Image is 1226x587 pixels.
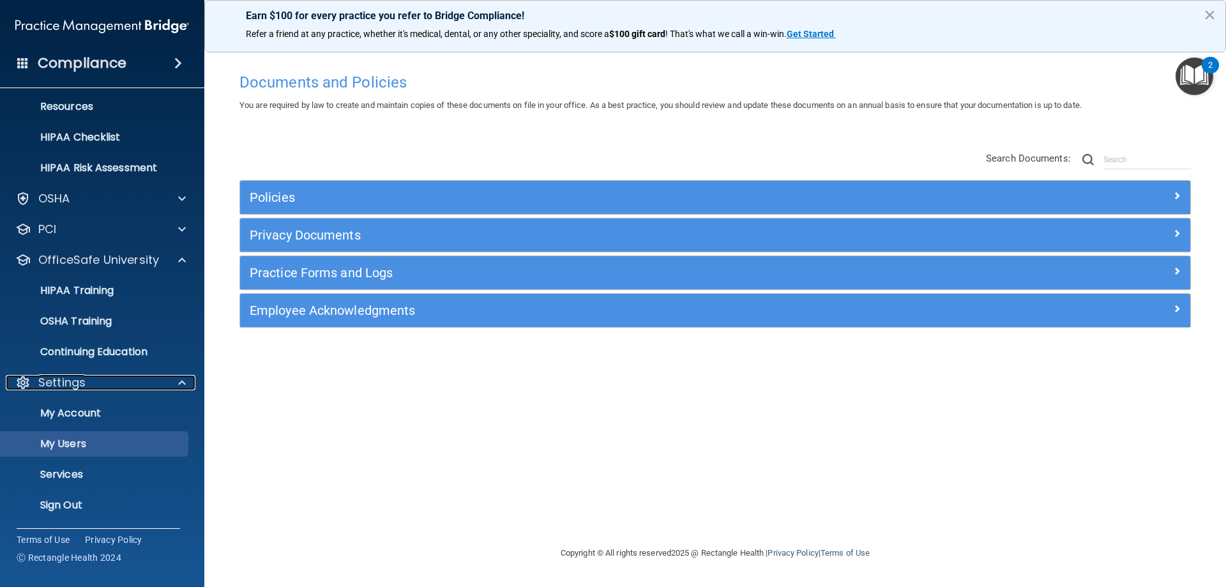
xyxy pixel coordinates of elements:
[15,375,186,390] a: Settings
[246,29,609,39] span: Refer a friend at any practice, whether it's medical, dental, or any other speciality, and score a
[1176,57,1213,95] button: Open Resource Center, 2 new notifications
[8,100,183,113] p: Resources
[250,225,1181,245] a: Privacy Documents
[1204,4,1216,25] button: Close
[8,131,183,144] p: HIPAA Checklist
[8,499,183,512] p: Sign Out
[1208,65,1213,82] div: 2
[250,190,943,204] h5: Policies
[8,407,183,420] p: My Account
[15,13,189,39] img: PMB logo
[8,468,183,481] p: Services
[665,29,787,39] span: ! That's what we call a win-win.
[821,548,870,558] a: Terms of Use
[15,191,186,206] a: OSHA
[246,10,1184,22] p: Earn $100 for every practice you refer to Bridge Compliance!
[38,54,126,72] h4: Compliance
[250,303,943,317] h5: Employee Acknowledgments
[250,187,1181,208] a: Policies
[17,551,121,564] span: Ⓒ Rectangle Health 2024
[239,74,1191,91] h4: Documents and Policies
[250,300,1181,321] a: Employee Acknowledgments
[38,191,70,206] p: OSHA
[239,100,1082,110] span: You are required by law to create and maintain copies of these documents on file in your office. ...
[787,29,834,39] strong: Get Started
[8,438,183,450] p: My Users
[250,263,1181,283] a: Practice Forms and Logs
[8,284,114,297] p: HIPAA Training
[17,533,70,546] a: Terms of Use
[482,533,948,574] div: Copyright © All rights reserved 2025 @ Rectangle Health | |
[1082,154,1094,165] img: ic-search.3b580494.png
[15,252,186,268] a: OfficeSafe University
[8,346,183,358] p: Continuing Education
[8,315,112,328] p: OSHA Training
[8,162,183,174] p: HIPAA Risk Assessment
[1103,150,1191,169] input: Search
[986,153,1071,164] span: Search Documents:
[768,548,818,558] a: Privacy Policy
[787,29,836,39] a: Get Started
[38,375,86,390] p: Settings
[38,222,56,237] p: PCI
[85,533,142,546] a: Privacy Policy
[250,266,943,280] h5: Practice Forms and Logs
[38,252,159,268] p: OfficeSafe University
[609,29,665,39] strong: $100 gift card
[250,228,943,242] h5: Privacy Documents
[15,222,186,237] a: PCI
